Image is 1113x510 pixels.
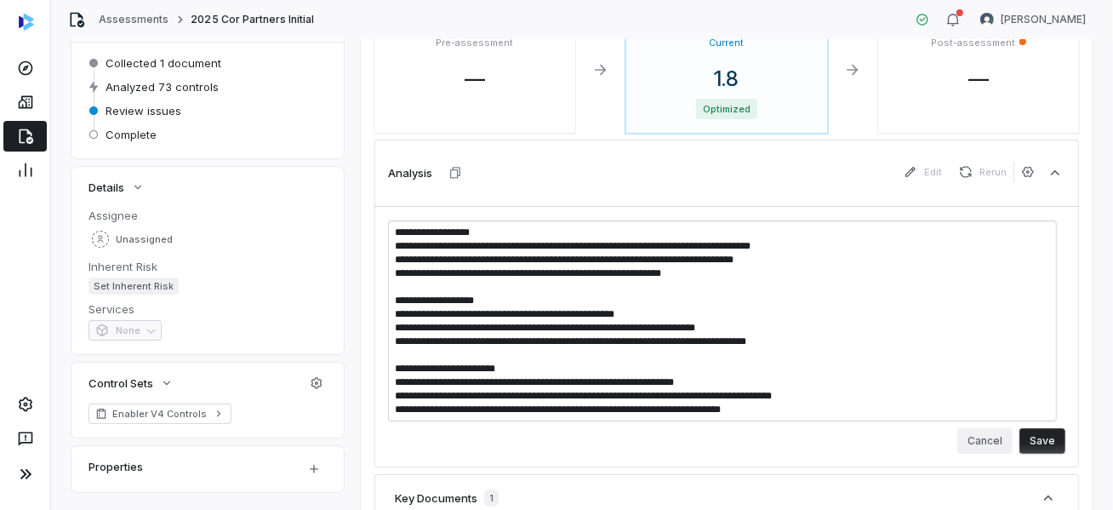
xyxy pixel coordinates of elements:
[696,99,757,119] span: Optimized
[388,165,432,181] h3: Analysis
[88,259,327,274] dt: Inherent Risk
[484,490,499,507] span: 1
[451,66,499,91] span: —
[932,37,1016,49] p: Post-assessment
[955,66,1002,91] span: —
[437,37,514,49] p: Pre-assessment
[83,172,150,203] button: Details
[395,490,477,506] h3: Key Documents
[191,13,314,26] span: 2025 Cor Partners Initial
[83,368,179,398] button: Control Sets
[106,55,221,71] span: Collected 1 document
[701,66,753,91] span: 1.8
[19,14,34,31] img: svg%3e
[99,13,168,26] a: Assessments
[710,37,745,49] p: Current
[980,13,994,26] img: Anita Ritter avatar
[88,180,124,195] span: Details
[88,404,231,424] a: Enabler V4 Controls
[970,7,1096,32] button: Anita Ritter avatar[PERSON_NAME]
[88,208,327,223] dt: Assignee
[116,233,173,246] span: Unassigned
[106,127,157,142] span: Complete
[106,103,181,118] span: Review issues
[88,278,179,295] span: Set Inherent Risk
[1019,428,1065,454] button: Save
[112,407,208,421] span: Enabler V4 Controls
[1001,13,1086,26] span: [PERSON_NAME]
[957,428,1013,454] button: Cancel
[88,375,153,391] span: Control Sets
[88,301,327,317] dt: Services
[106,79,219,95] span: Analyzed 73 controls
